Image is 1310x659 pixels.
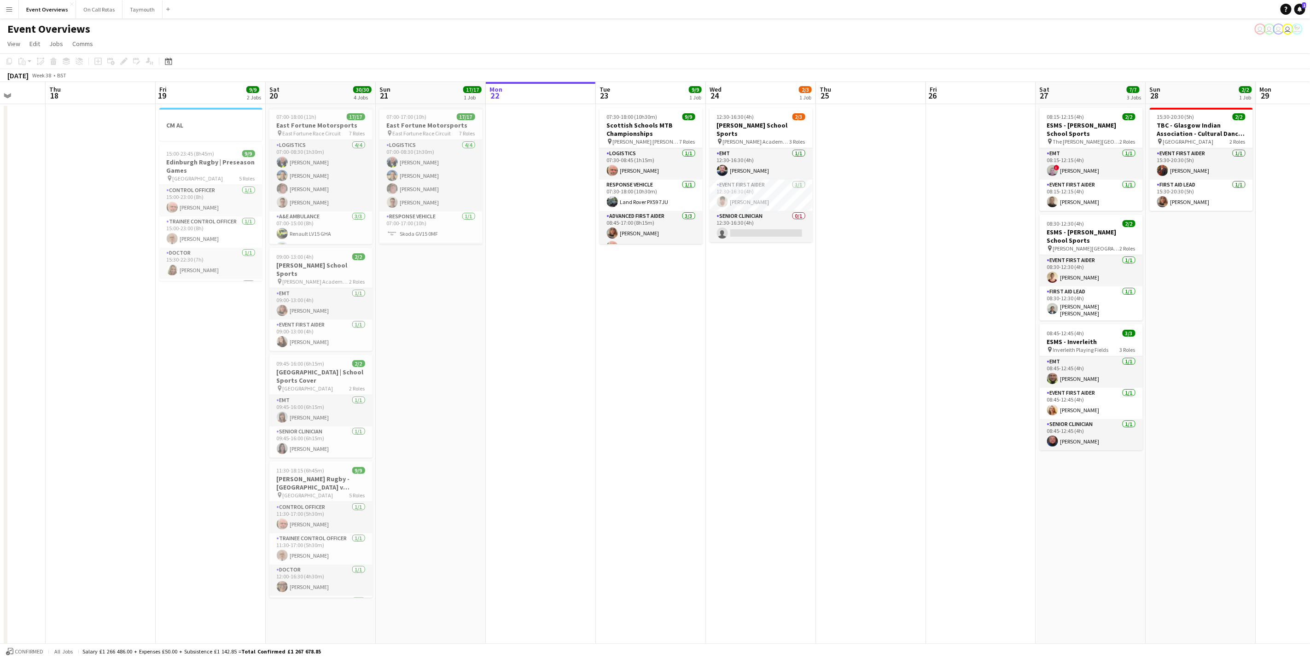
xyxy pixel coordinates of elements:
[379,108,483,244] div: 07:00-17:00 (10h)17/17East Fortune Motorsports East Fortune Race Circuit7 RolesLogistics4/407:00-...
[792,113,805,120] span: 2/3
[723,138,790,145] span: [PERSON_NAME] Academy Playing Fields
[353,86,372,93] span: 30/30
[269,461,373,598] div: 11:30-18:15 (6h45m)9/9[PERSON_NAME] Rugby - [GEOGRAPHIC_DATA] v [GEOGRAPHIC_DATA][PERSON_NAME] - ...
[464,94,481,101] div: 1 Job
[46,38,67,50] a: Jobs
[600,121,703,138] h3: Scottish Schools MTB Championships
[613,138,680,145] span: [PERSON_NAME] [PERSON_NAME]
[1054,165,1060,170] span: !
[269,565,373,596] app-card-role: Doctor1/112:00-16:30 (4h30m)[PERSON_NAME]
[277,360,325,367] span: 09:45-16:00 (6h15m)
[7,40,20,48] span: View
[1150,108,1253,211] app-job-card: 15:30-20:30 (5h)2/2TBC - Glasgow Indian Association - Cultural Dance Event [GEOGRAPHIC_DATA]2 Rol...
[247,94,261,101] div: 2 Jobs
[269,85,279,93] span: Sat
[1292,23,1303,35] app-user-avatar: Operations Manager
[379,211,483,243] app-card-role: Response Vehicle1/107:00-17:00 (10h)Skoda GV15 0MF
[1163,138,1214,145] span: [GEOGRAPHIC_DATA]
[1240,94,1252,101] div: 1 Job
[710,108,813,242] app-job-card: 12:30-16:30 (4h)2/3[PERSON_NAME] School Sports [PERSON_NAME] Academy Playing Fields3 RolesEMT1/11...
[15,648,43,655] span: Confirmed
[26,38,44,50] a: Edit
[1040,121,1143,138] h3: ESMS - [PERSON_NAME] School Sports
[283,278,349,285] span: [PERSON_NAME] Academy Playing Fields
[7,71,29,80] div: [DATE]
[277,467,325,474] span: 11:30-18:15 (6h45m)
[379,121,483,129] h3: East Fortune Motorsports
[1038,90,1050,101] span: 27
[1053,346,1109,353] span: Inverleith Playing Fields
[1040,215,1143,321] div: 08:30-12:30 (4h)2/2ESMS - [PERSON_NAME] School Sports [PERSON_NAME][GEOGRAPHIC_DATA]2 RolesEvent ...
[354,94,371,101] div: 4 Jobs
[29,40,40,48] span: Edit
[463,86,482,93] span: 17/17
[349,492,365,499] span: 5 Roles
[352,253,365,260] span: 2/2
[1273,23,1284,35] app-user-avatar: Operations Team
[30,72,53,79] span: Week 38
[269,261,373,278] h3: [PERSON_NAME] School Sports
[1040,148,1143,180] app-card-role: EMT1/108:15-12:15 (4h)![PERSON_NAME]
[598,90,610,101] span: 23
[1040,255,1143,286] app-card-role: Event First Aider1/108:30-12:30 (4h)[PERSON_NAME]
[269,248,373,351] div: 09:00-13:00 (4h)2/2[PERSON_NAME] School Sports [PERSON_NAME] Academy Playing Fields2 RolesEMT1/10...
[1120,138,1135,145] span: 2 Roles
[1047,220,1084,227] span: 08:30-12:30 (4h)
[52,648,75,655] span: All jobs
[159,108,262,141] app-job-card: CM AL
[1040,324,1143,450] app-job-card: 08:45-12:45 (4h)3/3ESMS - Inverleith Inverleith Playing Fields3 RolesEMT1/108:45-12:45 (4h)[PERSO...
[1040,388,1143,419] app-card-role: Event First Aider1/108:45-12:45 (4h)[PERSON_NAME]
[173,175,223,182] span: [GEOGRAPHIC_DATA]
[799,86,812,93] span: 2/3
[269,320,373,351] app-card-role: Event First Aider1/109:00-13:00 (4h)[PERSON_NAME]
[600,180,703,211] app-card-role: Response Vehicle1/107:30-18:00 (10h30m)Land Rover PX59 7JU
[82,648,321,655] div: Salary £1 266 486.00 + Expenses £50.00 + Subsistence £1 142.85 =
[48,90,61,101] span: 18
[600,148,703,180] app-card-role: Logistics1/107:30-08:45 (1h15m)[PERSON_NAME]
[1148,90,1161,101] span: 28
[159,158,262,175] h3: Edinburgh Rugby | Preseason Games
[1040,286,1143,321] app-card-role: First Aid Lead1/108:30-12:30 (4h)[PERSON_NAME] [PERSON_NAME]
[76,0,122,18] button: On Call Rotas
[1150,121,1253,138] h3: TBC - Glasgow Indian Association - Cultural Dance Event
[1040,108,1143,211] app-job-card: 08:15-12:15 (4h)2/2ESMS - [PERSON_NAME] School Sports The [PERSON_NAME][GEOGRAPHIC_DATA]2 RolesEM...
[159,145,262,281] app-job-card: 15:00-23:45 (8h45m)9/9Edinburgh Rugby | Preseason Games [GEOGRAPHIC_DATA]5 RolesControl Officer1/...
[710,180,813,211] app-card-role: Event First Aider1/112:30-16:30 (4h)[PERSON_NAME]
[72,40,93,48] span: Comms
[1239,86,1252,93] span: 2/2
[1123,330,1135,337] span: 3/3
[347,113,365,120] span: 17/17
[159,185,262,216] app-card-role: Control Officer1/115:00-23:00 (8h)[PERSON_NAME]
[269,288,373,320] app-card-role: EMT1/109:00-13:00 (4h)[PERSON_NAME]
[1260,85,1272,93] span: Mon
[5,647,45,657] button: Confirmed
[1157,113,1194,120] span: 15:30-20:30 (5h)
[1120,245,1135,252] span: 2 Roles
[7,22,90,36] h1: Event Overviews
[349,385,365,392] span: 2 Roles
[49,40,63,48] span: Jobs
[19,0,76,18] button: Event Overviews
[122,0,163,18] button: Taymouth
[460,130,475,137] span: 7 Roles
[600,108,703,244] app-job-card: 07:30-18:00 (10h30m)9/9Scottish Schools MTB Championships [PERSON_NAME] [PERSON_NAME]7 RolesLogis...
[69,38,97,50] a: Comms
[269,395,373,426] app-card-role: EMT1/109:45-16:00 (6h15m)[PERSON_NAME]
[1040,338,1143,346] h3: ESMS - Inverleith
[600,211,703,269] app-card-role: Advanced First Aider3/308:45-17:00 (8h15m)[PERSON_NAME][PERSON_NAME]
[269,108,373,244] div: 07:00-18:00 (11h)17/17East Fortune Motorsports East Fortune Race Circuit7 RolesLogistics4/407:00-...
[1294,4,1305,15] a: 1
[1123,220,1135,227] span: 2/2
[159,279,262,353] app-card-role: Event First Aider4/4
[1127,94,1141,101] div: 3 Jobs
[1053,245,1120,252] span: [PERSON_NAME][GEOGRAPHIC_DATA]
[682,113,695,120] span: 9/9
[4,38,24,50] a: View
[277,253,314,260] span: 09:00-13:00 (4h)
[600,85,610,93] span: Tue
[717,113,754,120] span: 12:30-16:30 (4h)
